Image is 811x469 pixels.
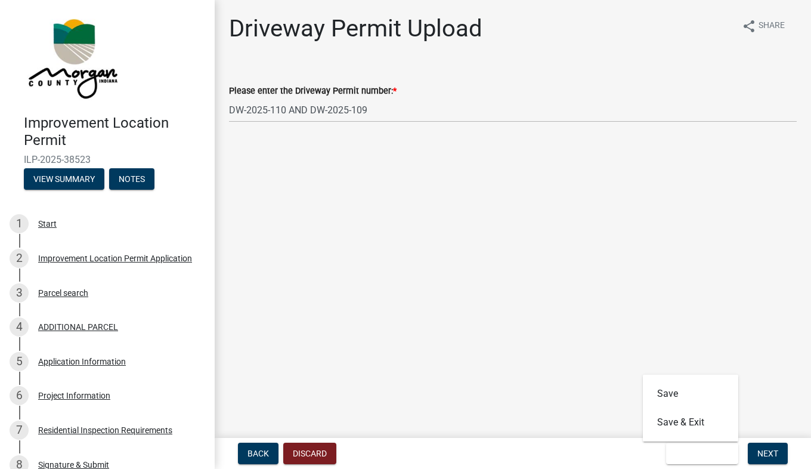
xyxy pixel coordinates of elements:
[10,386,29,405] div: 6
[742,19,756,33] i: share
[643,375,738,442] div: Save & Exit
[283,443,336,464] button: Discard
[38,323,118,331] div: ADDITIONAL PARCEL
[748,443,788,464] button: Next
[759,19,785,33] span: Share
[38,220,57,228] div: Start
[38,289,88,297] div: Parcel search
[38,391,110,400] div: Project Information
[109,168,154,190] button: Notes
[676,449,722,458] span: Save & Exit
[38,254,192,263] div: Improvement Location Permit Application
[229,87,397,95] label: Please enter the Driveway Permit number:
[24,154,191,165] span: ILP-2025-38523
[38,357,126,366] div: Application Information
[10,214,29,233] div: 1
[24,13,120,102] img: Morgan County, Indiana
[10,283,29,303] div: 3
[732,14,794,38] button: shareShare
[10,352,29,371] div: 5
[10,249,29,268] div: 2
[38,426,172,434] div: Residential Inspection Requirements
[757,449,778,458] span: Next
[643,408,738,437] button: Save & Exit
[229,14,482,43] h1: Driveway Permit Upload
[24,115,205,149] h4: Improvement Location Permit
[24,168,104,190] button: View Summary
[24,175,104,184] wm-modal-confirm: Summary
[38,461,109,469] div: Signature & Submit
[109,175,154,184] wm-modal-confirm: Notes
[247,449,269,458] span: Back
[10,317,29,337] div: 4
[643,379,738,408] button: Save
[666,443,738,464] button: Save & Exit
[10,421,29,440] div: 7
[238,443,278,464] button: Back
